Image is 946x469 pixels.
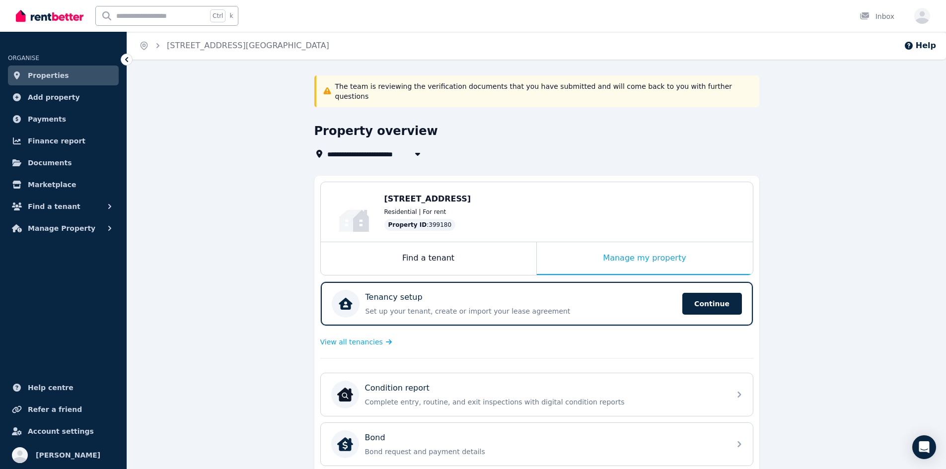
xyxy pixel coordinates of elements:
[8,400,119,419] a: Refer a friend
[8,153,119,173] a: Documents
[167,41,329,50] a: [STREET_ADDRESS][GEOGRAPHIC_DATA]
[337,436,353,452] img: Bond
[127,32,341,60] nav: Breadcrumb
[28,425,94,437] span: Account settings
[28,201,80,212] span: Find a tenant
[28,135,85,147] span: Finance report
[229,12,233,20] span: k
[337,387,353,402] img: Condition report
[321,242,536,275] div: Find a tenant
[28,403,82,415] span: Refer a friend
[8,175,119,195] a: Marketplace
[8,378,119,398] a: Help centre
[335,81,753,101] p: The team is reviewing the verification documents that you have submitted and will come back to yo...
[320,337,383,347] span: View all tenancies
[28,382,73,394] span: Help centre
[365,447,725,457] p: Bond request and payment details
[8,197,119,216] button: Find a tenant
[365,432,385,444] p: Bond
[8,218,119,238] button: Manage Property
[912,435,936,459] div: Open Intercom Messenger
[16,8,83,23] img: RentBetter
[8,87,119,107] a: Add property
[210,9,225,22] span: Ctrl
[8,109,119,129] a: Payments
[365,382,430,394] p: Condition report
[28,222,95,234] span: Manage Property
[365,306,676,316] p: Set up your tenant, create or import your lease agreement
[321,373,753,416] a: Condition reportCondition reportComplete entry, routine, and exit inspections with digital condit...
[384,219,456,231] div: : 399180
[384,194,471,203] span: [STREET_ADDRESS]
[321,282,753,326] a: Tenancy setupSet up your tenant, create or import your lease agreementContinue
[8,421,119,441] a: Account settings
[537,242,753,275] div: Manage my property
[28,69,69,81] span: Properties
[365,291,423,303] p: Tenancy setup
[384,208,446,216] span: Residential | For rent
[8,131,119,151] a: Finance report
[8,55,39,62] span: ORGANISE
[28,157,72,169] span: Documents
[860,11,894,21] div: Inbox
[320,337,392,347] a: View all tenancies
[682,293,742,315] span: Continue
[28,113,66,125] span: Payments
[314,123,438,139] h1: Property overview
[365,397,725,407] p: Complete entry, routine, and exit inspections with digital condition reports
[28,91,80,103] span: Add property
[8,66,119,85] a: Properties
[388,221,427,229] span: Property ID
[28,179,76,191] span: Marketplace
[321,423,753,466] a: BondBondBond request and payment details
[904,40,936,52] button: Help
[36,449,100,461] span: [PERSON_NAME]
